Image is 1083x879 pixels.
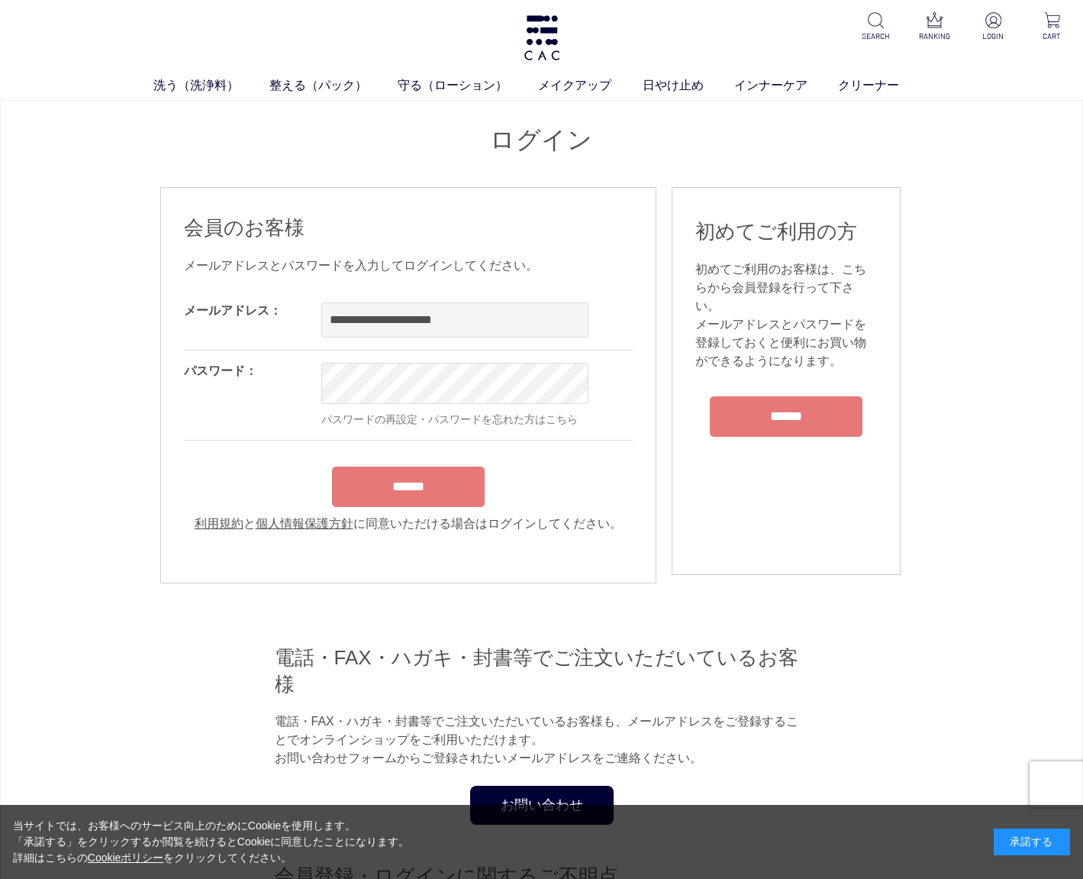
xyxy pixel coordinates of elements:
[1033,12,1071,42] a: CART
[975,12,1012,42] a: LOGIN
[269,76,398,94] a: 整える（パック）
[695,260,877,370] div: 初めてご利用のお客様は、こちらから会員登録を行って下さい。 メールアドレスとパスワードを登録しておくと便利にお買い物ができるようになります。
[153,76,269,94] a: 洗う（洗浄料）
[256,517,353,530] a: 個人情報保護方針
[857,31,894,42] p: SEARCH
[184,216,305,239] span: 会員のお客様
[522,15,562,60] img: logo
[734,76,838,94] a: インナーケア
[88,852,164,864] a: Cookieポリシー
[160,124,923,157] h1: ログイン
[838,76,930,94] a: クリーナー
[195,517,243,530] a: 利用規約
[1033,31,1071,42] p: CART
[275,713,809,768] p: 電話・FAX・ハガキ・封書等でご注文いただいているお客様も、メールアドレスをご登録することでオンラインショップをご利用いただけます。 お問い合わせフォームからご登録されたいメールアドレスをご連絡...
[275,645,809,697] h2: 電話・FAX・ハガキ・封書等でご注文いただいているお客様
[184,364,257,377] label: パスワード：
[13,818,410,866] div: 当サイトでは、お客様へのサービス向上のためにCookieを使用します。 「承諾する」をクリックするか閲覧を続けるとCookieに同意したことになります。 詳細はこちらの をクリックしてください。
[470,786,614,825] a: お問い合わせ
[857,12,894,42] a: SEARCH
[321,413,578,425] a: パスワードの再設定・パスワードを忘れた方はこちら
[538,76,642,94] a: メイクアップ
[695,220,857,243] span: 初めてご利用の方
[184,515,633,533] div: と に同意いただける場合はログインしてください。
[916,31,953,42] p: RANKING
[916,12,953,42] a: RANKING
[398,76,538,94] a: 守る（ローション）
[643,76,734,94] a: 日やけ止め
[184,304,282,317] label: メールアドレス：
[994,829,1070,855] div: 承諾する
[184,257,633,275] div: メールアドレスとパスワードを入力してログインしてください。
[975,31,1012,42] p: LOGIN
